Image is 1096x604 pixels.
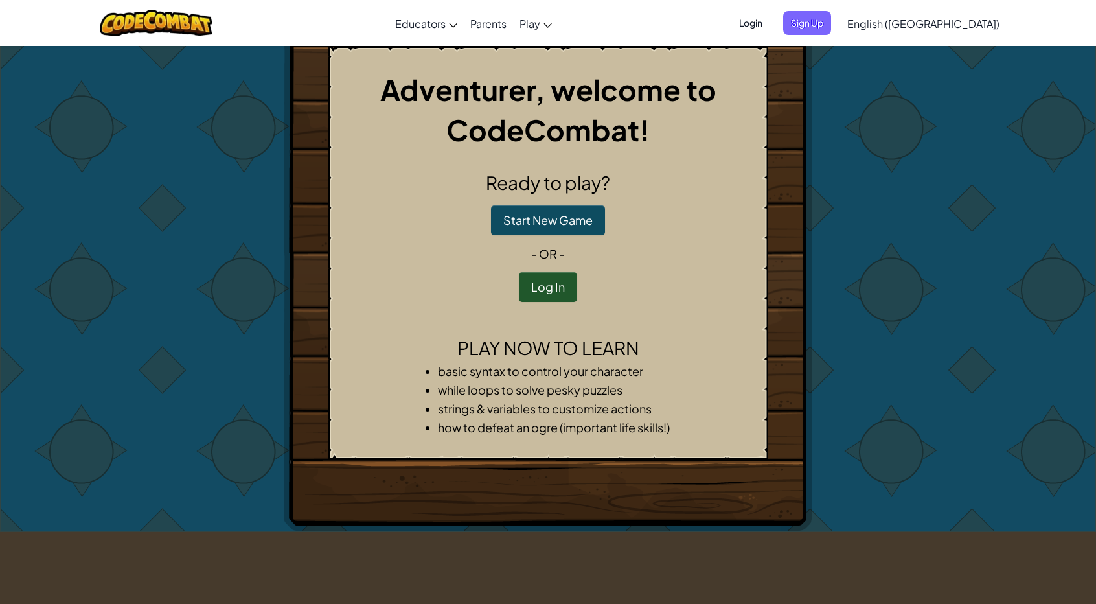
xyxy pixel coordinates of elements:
span: or [539,246,557,261]
li: strings & variables to customize actions [438,399,684,418]
img: CodeCombat logo [100,10,213,36]
span: Educators [395,17,446,30]
h2: Ready to play? [339,169,757,196]
a: English ([GEOGRAPHIC_DATA]) [841,6,1006,41]
span: - [531,246,539,261]
h2: Play now to learn [339,334,757,362]
button: Login [731,11,770,35]
a: Play [513,6,558,41]
button: Start New Game [491,205,605,235]
li: basic syntax to control your character [438,362,684,380]
span: Play [519,17,540,30]
span: - [557,246,565,261]
a: Educators [389,6,464,41]
li: while loops to solve pesky puzzles [438,380,684,399]
span: English ([GEOGRAPHIC_DATA]) [847,17,999,30]
li: how to defeat an ogre (important life skills!) [438,418,684,437]
a: Parents [464,6,513,41]
button: Log In [519,272,577,302]
button: Sign Up [783,11,831,35]
h1: Adventurer, welcome to CodeCombat! [339,69,757,150]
